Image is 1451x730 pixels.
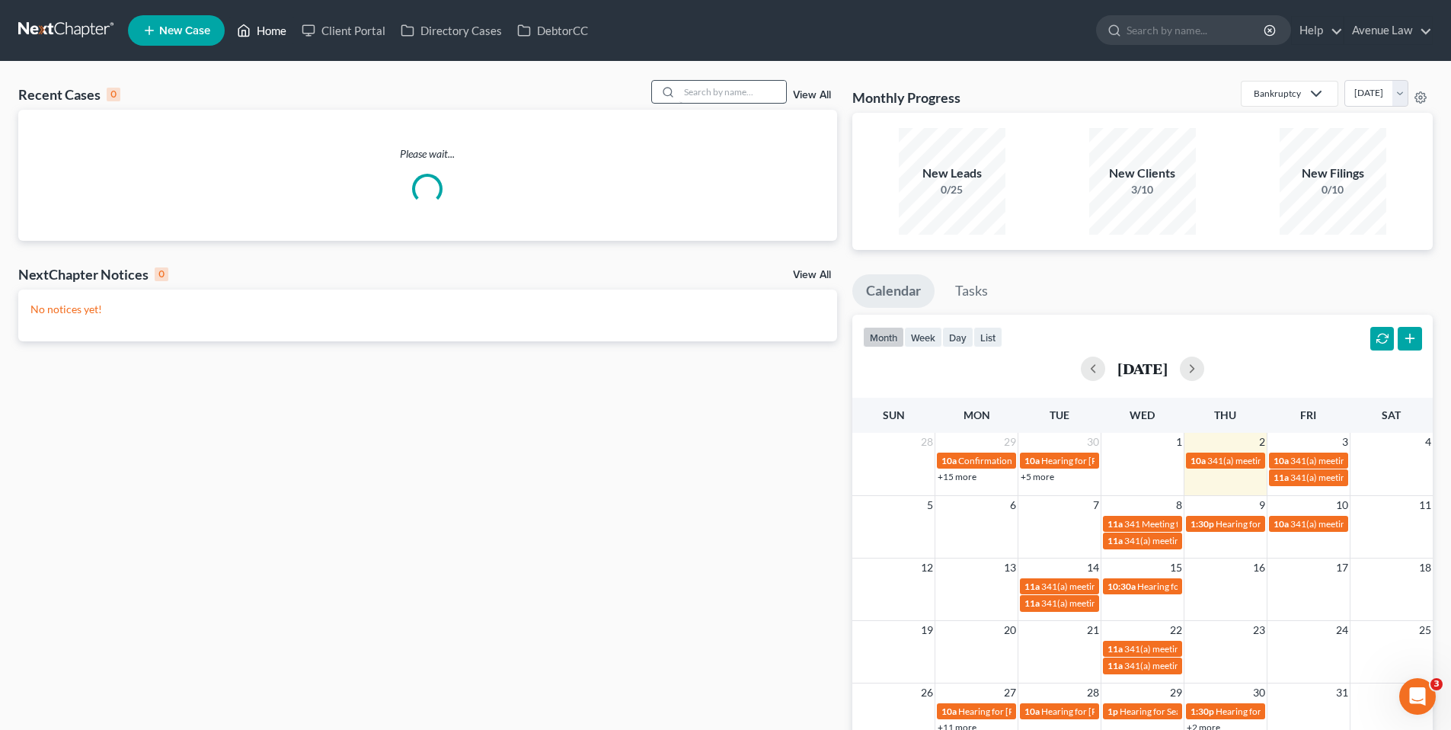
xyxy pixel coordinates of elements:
[1002,621,1018,639] span: 20
[883,408,905,421] span: Sun
[1117,360,1168,376] h2: [DATE]
[793,90,831,101] a: View All
[1216,518,1334,530] span: Hearing for [PERSON_NAME]
[1280,182,1386,197] div: 0/10
[1085,684,1101,702] span: 28
[1021,471,1054,482] a: +5 more
[1258,496,1267,514] span: 9
[1216,706,1334,717] span: Hearing for [PERSON_NAME]
[1041,581,1188,592] span: 341(a) meeting for [PERSON_NAME]
[1024,581,1040,592] span: 11a
[1002,433,1018,451] span: 29
[899,165,1005,182] div: New Leads
[1050,408,1069,421] span: Tue
[1191,455,1206,466] span: 10a
[1290,472,1437,483] span: 341(a) meeting for [PERSON_NAME]
[1274,472,1289,483] span: 11a
[1008,496,1018,514] span: 6
[30,302,825,317] p: No notices yet!
[1334,684,1350,702] span: 31
[1089,182,1196,197] div: 3/10
[1334,559,1350,577] span: 17
[1382,408,1401,421] span: Sat
[1175,433,1184,451] span: 1
[107,88,120,101] div: 0
[510,17,596,44] a: DebtorCC
[925,496,935,514] span: 5
[1002,559,1018,577] span: 13
[1417,496,1433,514] span: 11
[1085,559,1101,577] span: 14
[1399,678,1436,715] iframe: Intercom live chat
[1251,621,1267,639] span: 23
[941,274,1002,308] a: Tasks
[1251,559,1267,577] span: 16
[1124,643,1271,655] span: 341(a) meeting for [PERSON_NAME]
[1137,581,1388,592] span: Hearing for United States of America Rugby Football Union, Ltd
[958,706,1077,717] span: Hearing for [PERSON_NAME]
[1290,455,1437,466] span: 341(a) meeting for [PERSON_NAME]
[1124,660,1352,671] span: 341(a) meeting for [PERSON_NAME] & [PERSON_NAME]
[1274,455,1289,466] span: 10a
[1120,706,1328,717] span: Hearing for Sears Authorized Hometown Stores, LLC
[1168,559,1184,577] span: 15
[1254,87,1301,100] div: Bankruptcy
[919,621,935,639] span: 19
[679,81,786,103] input: Search by name...
[973,327,1002,347] button: list
[1124,535,1271,546] span: 341(a) meeting for [PERSON_NAME]
[1258,433,1267,451] span: 2
[1191,706,1214,717] span: 1:30p
[294,17,393,44] a: Client Portal
[1041,455,1160,466] span: Hearing for [PERSON_NAME]
[1280,165,1386,182] div: New Filings
[1214,408,1236,421] span: Thu
[1130,408,1155,421] span: Wed
[852,88,960,107] h3: Monthly Progress
[1168,621,1184,639] span: 22
[1175,496,1184,514] span: 8
[863,327,904,347] button: month
[1292,17,1343,44] a: Help
[1168,684,1184,702] span: 29
[1024,597,1040,609] span: 11a
[18,85,120,104] div: Recent Cases
[1002,684,1018,702] span: 27
[18,265,168,283] div: NextChapter Notices
[229,17,294,44] a: Home
[919,433,935,451] span: 28
[1041,706,1160,717] span: Hearing for [PERSON_NAME]
[958,455,1213,466] span: Confirmation Hearing for [PERSON_NAME] & [PERSON_NAME]
[941,455,957,466] span: 10a
[1430,678,1443,690] span: 3
[1091,496,1101,514] span: 7
[1085,433,1101,451] span: 30
[1107,518,1123,530] span: 11a
[1107,643,1123,655] span: 11a
[1251,684,1267,702] span: 30
[393,17,510,44] a: Directory Cases
[793,270,831,280] a: View All
[155,267,168,281] div: 0
[1127,16,1266,44] input: Search by name...
[1300,408,1316,421] span: Fri
[1334,621,1350,639] span: 24
[1274,518,1289,530] span: 10a
[1341,433,1350,451] span: 3
[18,146,837,162] p: Please wait...
[1024,706,1040,717] span: 10a
[942,327,973,347] button: day
[1107,660,1123,671] span: 11a
[919,559,935,577] span: 12
[1334,496,1350,514] span: 10
[1024,455,1040,466] span: 10a
[852,274,935,308] a: Calendar
[904,327,942,347] button: week
[941,706,957,717] span: 10a
[1107,535,1123,546] span: 11a
[1041,597,1188,609] span: 341(a) meeting for [PERSON_NAME]
[1124,518,1261,530] span: 341 Meeting for [PERSON_NAME]
[1107,706,1118,717] span: 1p
[919,684,935,702] span: 26
[1344,17,1432,44] a: Avenue Law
